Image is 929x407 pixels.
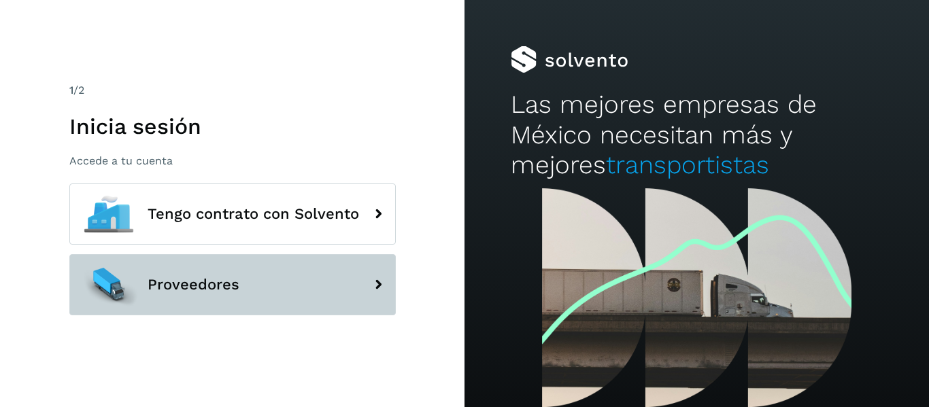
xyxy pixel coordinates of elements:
[69,183,396,245] button: Tengo contrato con Solvento
[148,206,359,222] span: Tengo contrato con Solvento
[511,90,882,180] h2: Las mejores empresas de México necesitan más y mejores
[69,154,396,167] p: Accede a tu cuenta
[69,82,396,99] div: /2
[69,113,396,139] h1: Inicia sesión
[148,277,239,293] span: Proveedores
[606,150,769,179] span: transportistas
[69,84,73,96] span: 1
[69,254,396,315] button: Proveedores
